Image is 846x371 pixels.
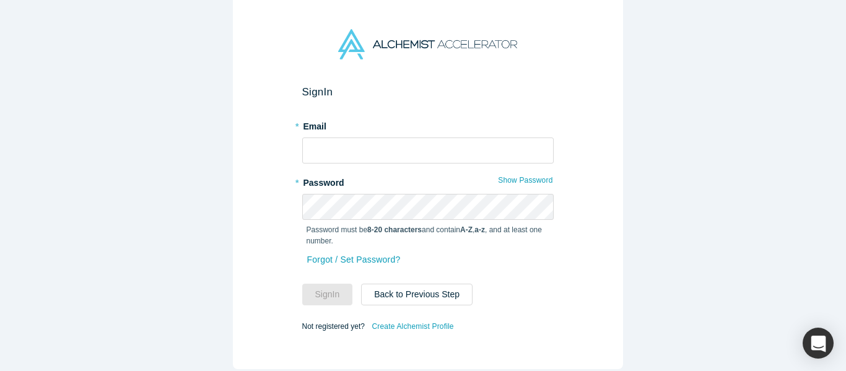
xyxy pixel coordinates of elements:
[460,225,473,234] strong: A-Z
[474,225,485,234] strong: a-z
[302,321,365,330] span: Not registered yet?
[497,172,553,188] button: Show Password
[361,284,473,305] button: Back to Previous Step
[367,225,422,234] strong: 8-20 characters
[302,116,554,133] label: Email
[302,85,554,98] h2: Sign In
[307,224,549,247] p: Password must be and contain , , and at least one number.
[302,284,353,305] button: SignIn
[307,249,401,271] a: Forgot / Set Password?
[338,29,517,59] img: Alchemist Accelerator Logo
[371,318,454,334] a: Create Alchemist Profile
[302,172,554,190] label: Password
